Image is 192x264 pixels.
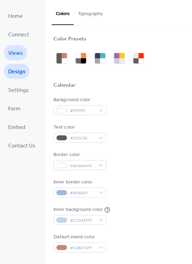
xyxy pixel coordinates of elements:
a: Contact Us [4,138,39,153]
a: Views [4,45,27,60]
span: #FFFFFF [70,107,95,115]
div: Default event color [53,233,105,241]
div: Text color [53,124,105,131]
span: #C48874FF [70,244,95,252]
span: Connect [8,29,29,40]
div: Inner background color [53,206,103,213]
span: Embed [8,122,25,133]
span: Form [8,104,21,115]
a: Settings [4,82,33,97]
div: Color Presets [53,36,86,43]
div: Border color [53,151,105,158]
span: Home [8,11,23,22]
span: Settings [8,85,29,96]
span: Design [8,67,25,77]
div: Background color [53,96,105,104]
div: Inner border color [53,179,105,186]
a: Embed [4,119,29,134]
a: Connect [4,27,33,42]
a: Home [4,8,27,23]
span: #9FBADF [70,190,95,197]
div: Calendar [53,82,75,89]
span: Contact Us [8,141,35,152]
span: Views [8,48,23,59]
span: transparent [70,162,95,169]
span: #C1D4EFFF [70,217,95,224]
span: #5F5C56 [70,135,95,142]
a: Design [4,64,29,79]
a: Form [4,101,25,116]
